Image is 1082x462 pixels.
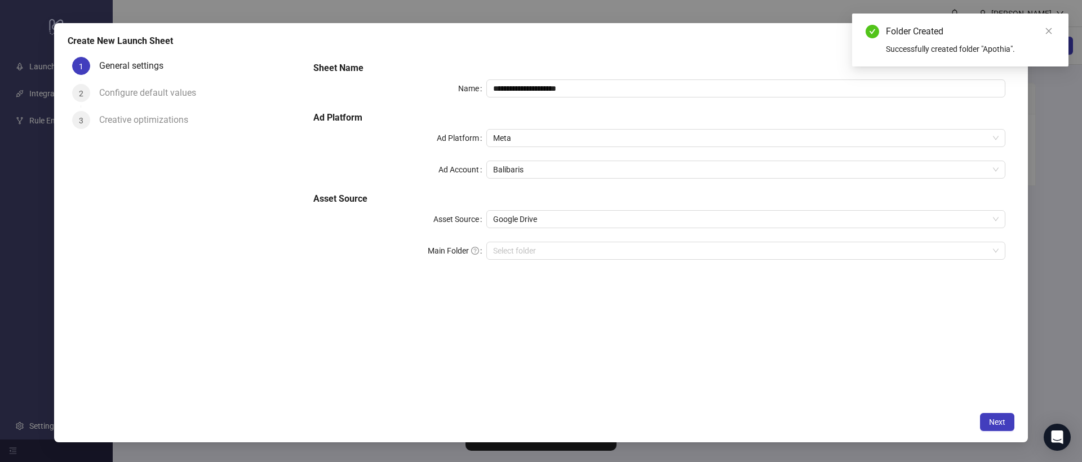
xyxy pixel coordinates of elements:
div: Create New Launch Sheet [68,34,1014,48]
div: Creative optimizations [99,111,197,129]
div: Configure default values [99,84,205,102]
span: 3 [79,116,83,125]
span: Balibaris [493,161,999,178]
label: Asset Source [433,210,486,228]
h5: Asset Source [313,192,1005,206]
span: close [1045,27,1053,35]
button: Next [980,413,1014,431]
label: Ad Platform [437,129,486,147]
span: check-circle [866,25,879,38]
span: Next [989,417,1005,427]
input: Name Name [486,79,1005,97]
a: Close [1043,25,1055,37]
div: Successfully created folder "Apothia". [886,43,1055,55]
div: Open Intercom Messenger [1044,424,1071,451]
div: Folder Created [886,25,1055,38]
h5: Ad Platform [313,111,1005,125]
h5: Sheet Name [313,61,1005,75]
span: 2 [79,89,83,98]
span: 1 [79,62,83,71]
label: Ad Account [438,161,486,179]
label: Main Folder [428,242,486,260]
span: question-circle [471,247,479,255]
span: Meta [493,130,999,146]
span: Google Drive [493,211,999,228]
div: General settings [99,57,172,75]
label: Name [458,79,486,97]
